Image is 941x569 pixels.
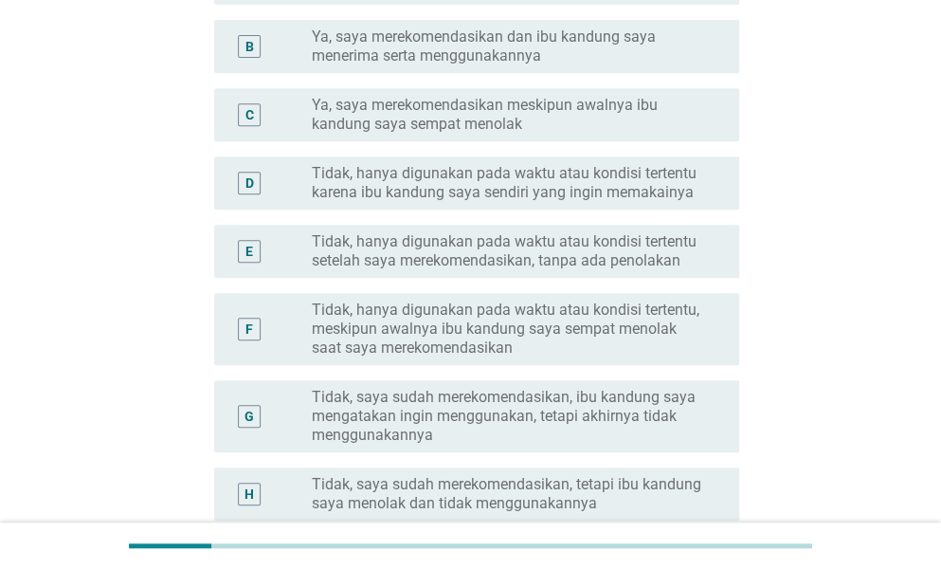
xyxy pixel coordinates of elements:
[312,475,709,513] label: Tidak, saya sudah merekomendasikan, tetapi ibu kandung saya menolak dan tidak menggunakannya
[312,388,709,445] label: Tidak, saya sudah merekomendasikan, ibu kandung saya mengatakan ingin menggunakan, tetapi akhirny...
[312,164,709,202] label: Tidak, hanya digunakan pada waktu atau kondisi tertentu karena ibu kandung saya sendiri yang ingi...
[312,28,709,65] label: Ya, saya merekomendasikan dan ibu kandung saya menerima serta menggunakannya
[312,96,709,134] label: Ya, saya merekomendasikan meskipun awalnya ibu kandung saya sempat menolak
[245,173,254,193] div: D
[245,104,254,124] div: C
[245,241,253,261] div: E
[244,484,254,504] div: H
[245,319,253,339] div: F
[312,232,709,270] label: Tidak, hanya digunakan pada waktu atau kondisi tertentu setelah saya merekomendasikan, tanpa ada ...
[245,36,254,56] div: B
[244,406,254,426] div: G
[312,301,709,358] label: Tidak, hanya digunakan pada waktu atau kondisi tertentu, meskipun awalnya ibu kandung saya sempat...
